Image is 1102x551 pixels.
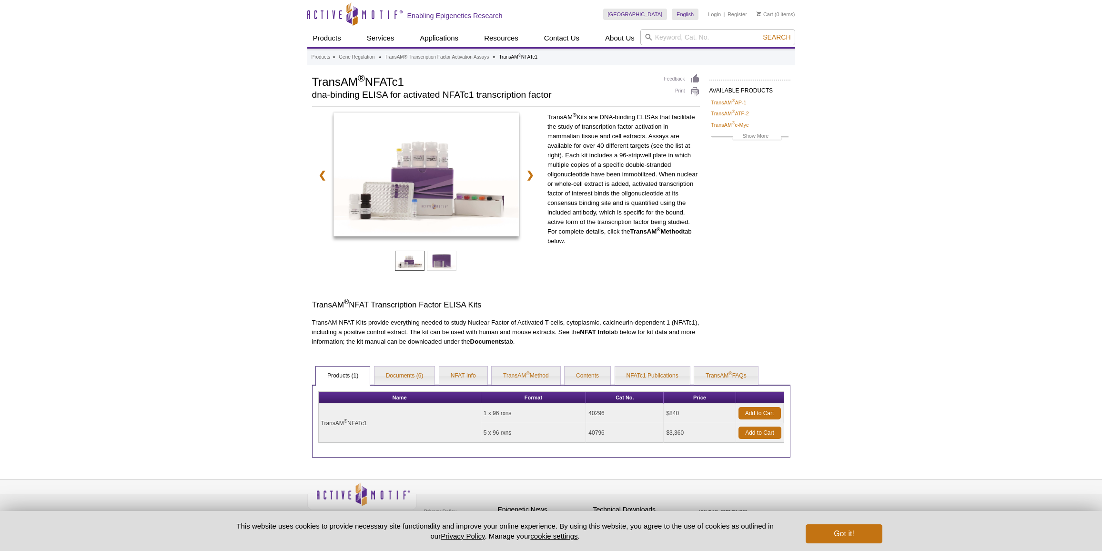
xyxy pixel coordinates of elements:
[439,367,487,386] a: NFAT Info
[657,226,660,232] sup: ®
[530,532,577,540] button: cookie settings
[312,164,333,186] a: ❮
[470,338,505,345] strong: Documents
[757,11,761,16] img: Your Cart
[732,110,735,114] sup: ®
[526,371,529,376] sup: ®
[344,298,349,306] sup: ®
[441,532,485,540] a: Privacy Policy
[708,11,721,18] a: Login
[333,54,335,60] li: »
[334,112,519,236] img: TransAM NFATc1 Kit
[688,496,760,517] table: Click to Verify - This site chose Symantec SSL for secure e-commerce and confidential communicati...
[538,29,585,47] a: Contact Us
[493,54,495,60] li: »
[385,53,489,61] a: TransAM® Transcription Factor Activation Assays
[615,367,690,386] a: NFATc1 Publications
[586,423,664,443] td: 40796
[757,11,773,18] a: Cart
[664,87,700,97] a: Print
[711,121,749,129] a: TransAM®c-Myc
[711,109,749,118] a: TransAM®ATF-2
[312,299,700,311] h3: TransAM NFAT Transcription Factor ELISA Kits
[672,9,698,20] a: English
[319,404,481,443] td: TransAM NFATc1
[586,404,664,423] td: 40296
[599,29,640,47] a: About Us
[547,112,700,246] p: TransAM Kits are DNA-binding ELISAs that facilitate the study of transcription factor activation ...
[757,9,795,20] li: (0 items)
[760,33,793,41] button: Search
[565,367,610,386] a: Contents
[481,392,586,404] th: Format
[481,404,586,423] td: 1 x 96 rxns
[709,80,790,97] h2: AVAILABLE PRODUCTS
[580,328,609,336] strong: NFAT Info
[312,318,700,347] p: TransAM NFAT Kits provide everything needed to study Nuclear Factor of Activated T-cells, cytopla...
[728,371,732,376] sup: ®
[498,506,588,514] h4: Epigenetic News
[603,9,667,20] a: [GEOGRAPHIC_DATA]
[694,367,758,386] a: TransAM®FAQs
[312,91,655,99] h2: dna-binding ELISA for activated NFATc1 transcription factor
[698,510,748,513] a: ABOUT SSL CERTIFICATES
[806,524,882,543] button: Got it!
[573,112,576,118] sup: ®
[728,11,747,18] a: Register
[478,29,524,47] a: Resources
[339,53,374,61] a: Gene Regulation
[319,392,481,404] th: Name
[732,121,735,125] sup: ®
[724,9,725,20] li: |
[361,29,400,47] a: Services
[344,418,347,424] sup: ®
[711,98,747,107] a: TransAM®AP-1
[307,480,417,518] img: Active Motif,
[334,112,519,239] a: TransAM NFATc1 Kit
[664,423,736,443] td: $3,360
[378,54,381,60] li: »
[220,521,790,541] p: This website uses cookies to provide necessary site functionality and improve your online experie...
[316,367,370,386] a: Products (1)
[763,33,790,41] span: Search
[312,53,330,61] a: Products
[307,29,347,47] a: Products
[711,132,789,143] a: Show More
[738,407,781,419] a: Add to Cart
[499,54,537,60] li: TransAM NFATc1
[422,504,459,519] a: Privacy Policy
[586,392,664,404] th: Cat No.
[358,73,365,83] sup: ®
[738,427,781,439] a: Add to Cart
[374,367,435,386] a: Documents (6)
[407,11,503,20] h2: Enabling Epigenetics Research
[732,98,735,103] sup: ®
[664,392,736,404] th: Price
[312,74,655,88] h1: TransAM NFATc1
[664,74,700,84] a: Feedback
[414,29,464,47] a: Applications
[481,423,586,443] td: 5 x 96 rxns
[593,506,684,514] h4: Technical Downloads
[520,164,540,186] a: ❯
[518,53,521,58] sup: ®
[664,404,736,423] td: $840
[640,29,795,45] input: Keyword, Cat. No.
[630,228,683,235] strong: TransAM Method
[492,367,560,386] a: TransAM®Method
